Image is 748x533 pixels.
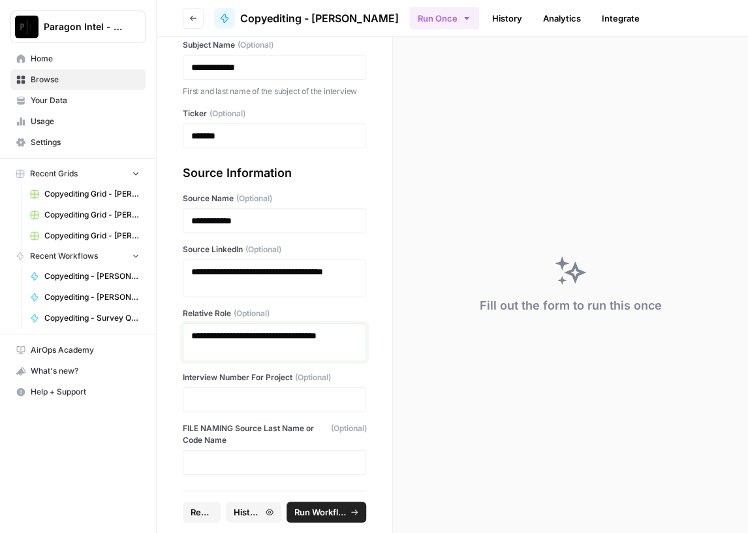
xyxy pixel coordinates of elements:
[31,95,140,106] span: Your Data
[10,69,146,90] a: Browse
[10,381,146,402] button: Help + Support
[44,230,140,242] span: Copyediting Grid - [PERSON_NAME]
[24,225,146,246] a: Copyediting Grid - [PERSON_NAME]
[330,423,366,446] span: (Optional)
[44,312,140,324] span: Copyediting - Survey Questions - [PERSON_NAME]
[24,184,146,204] a: Copyediting Grid - [PERSON_NAME]
[183,423,366,446] label: FILE NAMING Source Last Name or Code Name
[44,270,140,282] span: Copyediting - [PERSON_NAME]
[238,39,273,51] span: (Optional)
[30,250,98,262] span: Recent Workflows
[24,266,146,287] a: Copyediting - [PERSON_NAME]
[191,506,213,519] span: Reset
[409,7,479,29] button: Run Once
[44,291,140,303] span: Copyediting - [PERSON_NAME]
[10,10,146,43] button: Workspace: Paragon Intel - Copyediting
[210,108,245,120] span: (Optional)
[183,193,366,204] label: Source Name
[183,164,366,182] div: Source Information
[226,502,281,523] button: History
[30,168,78,180] span: Recent Grids
[245,244,281,255] span: (Optional)
[31,53,140,65] span: Home
[234,308,270,319] span: (Optional)
[15,15,39,39] img: Paragon Intel - Copyediting Logo
[10,48,146,69] a: Home
[24,308,146,329] a: Copyediting - Survey Questions - [PERSON_NAME]
[31,344,140,356] span: AirOps Academy
[183,244,366,255] label: Source LinkedIn
[44,188,140,200] span: Copyediting Grid - [PERSON_NAME]
[183,502,221,523] button: Reset
[214,8,399,29] a: Copyediting - [PERSON_NAME]
[287,502,366,523] button: Run Workflow
[480,297,662,315] div: Fill out the form to run this once
[10,90,146,111] a: Your Data
[535,8,589,29] a: Analytics
[31,137,140,148] span: Settings
[484,8,530,29] a: History
[10,132,146,153] a: Settings
[236,193,272,204] span: (Optional)
[44,209,140,221] span: Copyediting Grid - [PERSON_NAME]
[24,287,146,308] a: Copyediting - [PERSON_NAME]
[10,246,146,266] button: Recent Workflows
[31,74,140,86] span: Browse
[10,164,146,184] button: Recent Grids
[31,116,140,127] span: Usage
[295,372,331,383] span: (Optional)
[24,204,146,225] a: Copyediting Grid - [PERSON_NAME]
[594,8,647,29] a: Integrate
[10,111,146,132] a: Usage
[183,372,366,383] label: Interview Number For Project
[294,506,347,519] span: Run Workflow
[183,108,366,120] label: Ticker
[234,506,262,519] span: History
[240,10,399,26] span: Copyediting - [PERSON_NAME]
[183,39,366,51] label: Subject Name
[183,308,366,319] label: Relative Role
[183,85,366,98] p: First and last name of the subject of the interview
[10,340,146,361] a: AirOps Academy
[10,361,146,381] button: What's new?
[11,361,145,381] div: What's new?
[31,386,140,398] span: Help + Support
[44,20,123,33] span: Paragon Intel - Copyediting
